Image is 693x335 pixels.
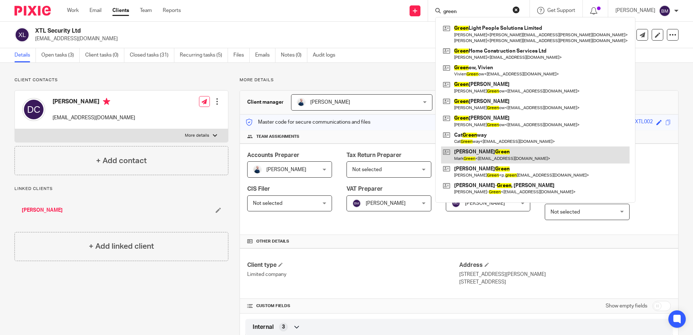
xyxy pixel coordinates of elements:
[14,6,51,16] img: Pixie
[22,98,45,121] img: svg%3E
[185,133,209,138] p: More details
[53,98,135,107] h4: [PERSON_NAME]
[247,261,459,269] h4: Client type
[41,48,80,62] a: Open tasks (3)
[606,302,647,310] label: Show empty fields
[85,48,124,62] a: Client tasks (0)
[247,99,284,106] h3: Client manager
[53,114,135,121] p: [EMAIL_ADDRESS][DOMAIN_NAME]
[96,155,147,166] h4: + Add contact
[313,48,341,62] a: Audit logs
[253,165,262,174] img: MC_T&CO-3.jpg
[255,48,275,62] a: Emails
[346,152,402,158] span: Tax Return Preparer
[659,5,671,17] img: svg%3E
[459,261,671,269] h4: Address
[140,7,152,14] a: Team
[346,186,383,192] span: VAT Preparer
[247,186,270,192] span: CIS Filer
[163,7,181,14] a: Reports
[14,48,36,62] a: Details
[266,167,306,172] span: [PERSON_NAME]
[635,118,653,127] div: XTL002
[35,27,471,35] h2: XTL Security Ltd
[310,100,350,105] span: [PERSON_NAME]
[180,48,228,62] a: Recurring tasks (5)
[247,303,459,309] h4: CUSTOM FIELDS
[233,48,250,62] a: Files
[282,323,285,331] span: 3
[245,119,370,126] p: Master code for secure communications and files
[256,239,289,244] span: Other details
[103,98,110,105] i: Primary
[90,7,101,14] a: Email
[89,241,154,252] h4: + Add linked client
[67,7,79,14] a: Work
[256,134,299,140] span: Team assignments
[247,152,299,158] span: Accounts Preparer
[14,77,228,83] p: Client contacts
[253,201,282,206] span: Not selected
[513,6,520,13] button: Clear
[352,167,382,172] span: Not selected
[459,271,671,278] p: [STREET_ADDRESS][PERSON_NAME]
[240,77,679,83] p: More details
[14,27,30,42] img: svg%3E
[281,48,307,62] a: Notes (0)
[130,48,174,62] a: Closed tasks (31)
[112,7,129,14] a: Clients
[547,8,575,13] span: Get Support
[465,201,505,206] span: [PERSON_NAME]
[366,201,406,206] span: [PERSON_NAME]
[551,210,580,215] span: Not selected
[247,271,459,278] p: Limited company
[253,323,274,331] span: Internal
[297,98,306,107] img: MC_T&CO-3.jpg
[352,199,361,208] img: svg%3E
[35,35,580,42] p: [EMAIL_ADDRESS][DOMAIN_NAME]
[459,278,671,286] p: [STREET_ADDRESS]
[22,207,63,214] a: [PERSON_NAME]
[615,7,655,14] p: [PERSON_NAME]
[452,199,460,208] img: svg%3E
[443,9,508,15] input: Search
[14,186,228,192] p: Linked clients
